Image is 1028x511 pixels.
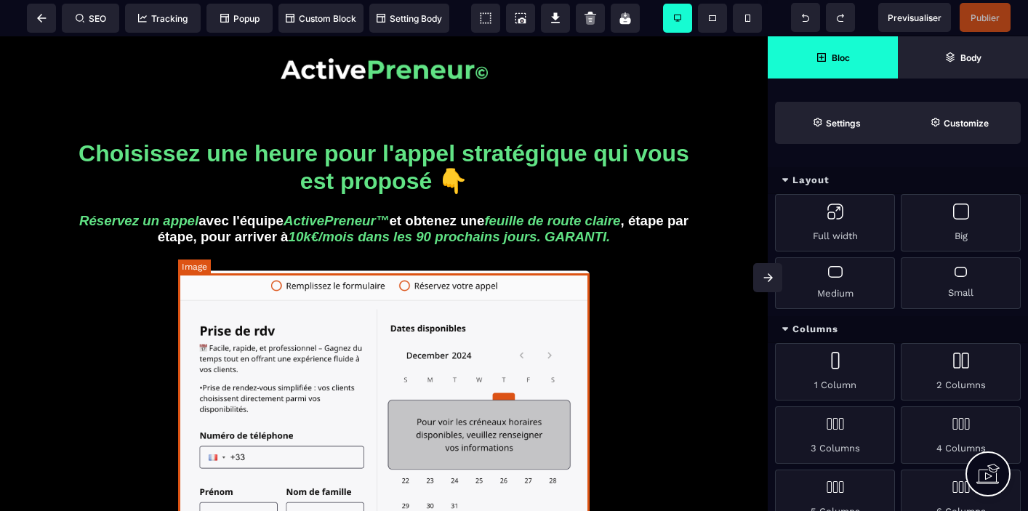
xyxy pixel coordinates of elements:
[281,22,488,43] img: 7b87ecaa6c95394209cf9458865daa2d_ActivePreneur%C2%A9.png
[471,4,500,33] span: View components
[768,36,898,79] span: Open Blocks
[506,4,535,33] span: Screenshot
[79,177,198,193] i: Réservez un appel
[68,97,700,166] h1: Choisissez une heure pour l'appel stratégique qui vous est proposé 👇
[775,257,895,309] div: Medium
[832,52,850,63] strong: Bloc
[484,177,620,193] i: feuille de route claire
[68,173,700,212] h3: avec l'équipe et obtenez une , étape par étape, pour arriver à
[76,13,106,24] span: SEO
[289,193,611,209] i: 10k€/mois dans les 90 prochains jours. GARANTI.
[901,406,1021,464] div: 4 Columns
[878,3,951,32] span: Preview
[220,13,260,24] span: Popup
[775,406,895,464] div: 3 Columns
[901,194,1021,252] div: Big
[775,194,895,252] div: Full width
[901,257,1021,309] div: Small
[138,13,188,24] span: Tracking
[768,167,1028,194] div: Layout
[775,343,895,401] div: 1 Column
[898,102,1021,144] span: Open Style Manager
[960,52,981,63] strong: Body
[284,177,390,193] i: ActivePreneur™
[377,13,442,24] span: Setting Body
[888,12,941,23] span: Previsualiser
[901,343,1021,401] div: 2 Columns
[971,12,1000,23] span: Publier
[286,13,356,24] span: Custom Block
[768,316,1028,343] div: Columns
[944,118,989,129] strong: Customize
[898,36,1028,79] span: Open Layer Manager
[826,118,861,129] strong: Settings
[775,102,898,144] span: Settings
